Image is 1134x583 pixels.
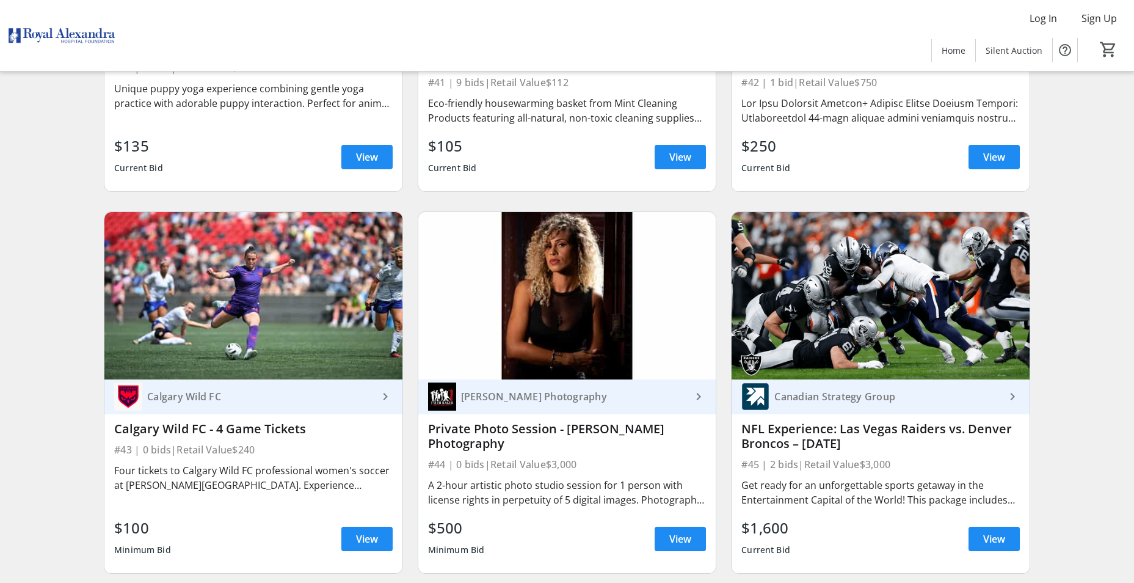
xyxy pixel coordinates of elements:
span: View [669,532,691,546]
a: Canadian Strategy GroupCanadian Strategy Group [732,380,1030,414]
img: Calgary Wild FC - 4 Game Tickets [104,212,402,380]
div: Current Bid [741,157,790,179]
img: NFL Experience: Las Vegas Raiders vs. Denver Broncos – December 7, 2025 [732,212,1030,380]
div: $1,600 [741,517,790,539]
span: Log In [1030,11,1057,26]
a: View [655,527,706,551]
a: Silent Auction [976,39,1052,62]
img: Canadian Strategy Group [741,383,769,411]
div: $250 [741,135,790,157]
div: $105 [428,135,477,157]
span: View [669,150,691,164]
button: Cart [1097,38,1119,61]
div: Current Bid [114,157,163,179]
a: View [655,145,706,169]
a: Tyler Baker Photography[PERSON_NAME] Photography [418,380,716,414]
img: Royal Alexandra Hospital Foundation's Logo [7,5,116,66]
button: Help [1053,38,1077,62]
div: Unique puppy yoga experience combining gentle yoga practice with adorable puppy interaction. Perf... [114,81,393,111]
span: View [356,532,378,546]
div: A 2-hour artistic photo studio session for 1 person with license rights in perpetuity of 5 digita... [428,478,707,507]
span: View [356,150,378,164]
div: Lor Ipsu Dolorsit Ametcon+ Adipisc Elitse Doeiusm Tempori: Utlaboreetdol 44-magn aliquae admini v... [741,96,1020,125]
span: View [983,150,1005,164]
mat-icon: keyboard_arrow_right [378,389,393,404]
div: #41 | 9 bids | Retail Value $112 [428,74,707,91]
span: Sign Up [1081,11,1117,26]
span: Home [942,44,965,57]
div: Current Bid [428,157,477,179]
button: Sign Up [1072,9,1127,28]
div: Calgary Wild FC - 4 Game Tickets [114,422,393,436]
div: Minimum Bid [428,539,485,561]
mat-icon: keyboard_arrow_right [691,389,706,404]
img: Calgary Wild FC [114,383,142,411]
div: Calgary Wild FC [142,391,378,403]
img: Private Photo Session - Tyler Baker Photography [418,212,716,380]
a: View [969,145,1020,169]
div: [PERSON_NAME] Photography [456,391,692,403]
div: #44 | 0 bids | Retail Value $3,000 [428,456,707,473]
div: Get ready for an unforgettable sports getaway in the Entertainment Capital of the World! This pac... [741,478,1020,507]
a: View [341,145,393,169]
img: Tyler Baker Photography [428,383,456,411]
div: Four tickets to Calgary Wild FC professional women's soccer at [PERSON_NAME][GEOGRAPHIC_DATA]. Ex... [114,463,393,493]
div: $500 [428,517,485,539]
div: NFL Experience: Las Vegas Raiders vs. Denver Broncos – [DATE] [741,422,1020,451]
a: Home [932,39,975,62]
div: Canadian Strategy Group [769,391,1005,403]
div: Current Bid [741,539,790,561]
div: Eco-friendly housewarming basket from Mint Cleaning Products featuring all-natural, non-toxic cle... [428,96,707,125]
div: $100 [114,517,171,539]
a: Calgary Wild FCCalgary Wild FC [104,380,402,414]
div: Private Photo Session - [PERSON_NAME] Photography [428,422,707,451]
a: View [969,527,1020,551]
mat-icon: keyboard_arrow_right [1005,389,1020,404]
span: Silent Auction [986,44,1042,57]
button: Log In [1020,9,1067,28]
div: Minimum Bid [114,539,171,561]
div: $135 [114,135,163,157]
div: #42 | 1 bid | Retail Value $750 [741,74,1020,91]
a: View [341,527,393,551]
div: #43 | 0 bids | Retail Value $240 [114,441,393,458]
div: #45 | 2 bids | Retail Value $3,000 [741,456,1020,473]
span: View [983,532,1005,546]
